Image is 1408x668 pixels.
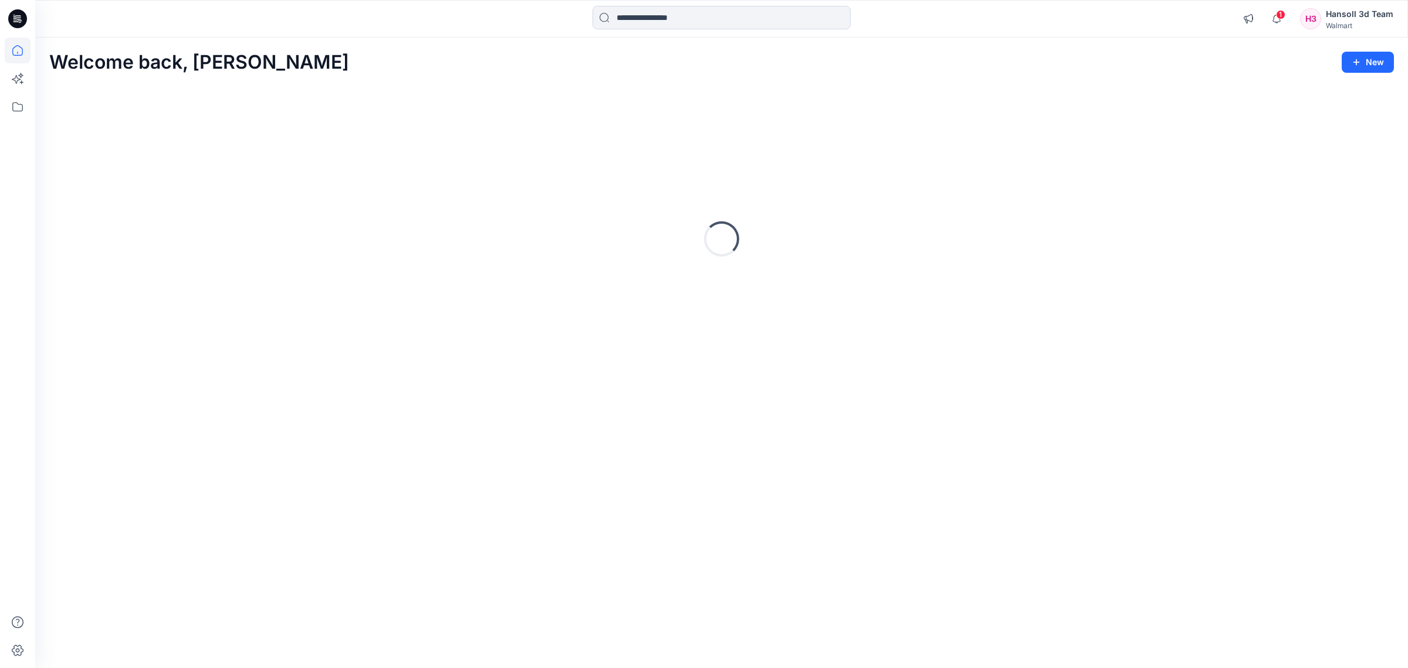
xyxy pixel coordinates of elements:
[1326,7,1393,21] div: Hansoll 3d Team
[1276,10,1285,19] span: 1
[1326,21,1393,30] div: Walmart
[49,52,349,73] h2: Welcome back, [PERSON_NAME]
[1342,52,1394,73] button: New
[1300,8,1321,29] div: H3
